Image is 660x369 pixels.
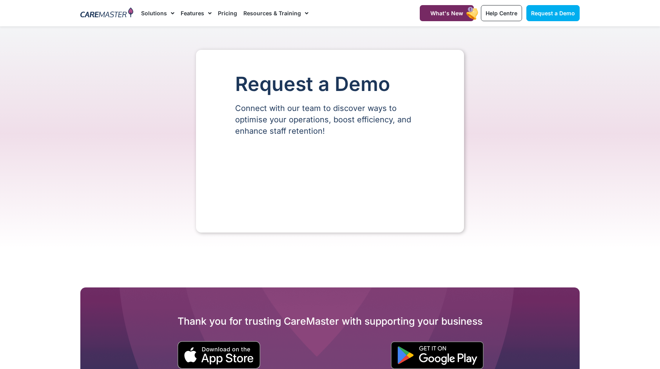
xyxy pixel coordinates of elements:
[235,150,425,209] iframe: Form 0
[481,5,522,21] a: Help Centre
[486,10,517,16] span: Help Centre
[526,5,580,21] a: Request a Demo
[391,342,484,369] img: "Get is on" Black Google play button.
[80,7,133,19] img: CareMaster Logo
[177,341,261,369] img: small black download on the apple app store button.
[430,10,463,16] span: What's New
[80,315,580,327] h2: Thank you for trusting CareMaster with supporting your business
[235,73,425,95] h1: Request a Demo
[420,5,474,21] a: What's New
[235,103,425,137] p: Connect with our team to discover ways to optimise your operations, boost efficiency, and enhance...
[531,10,575,16] span: Request a Demo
